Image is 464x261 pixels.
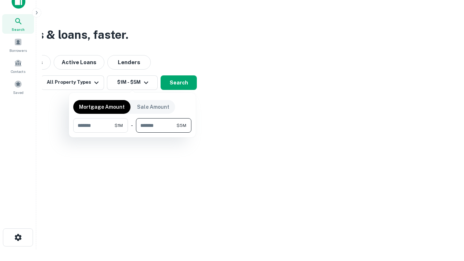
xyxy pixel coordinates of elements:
[131,118,133,133] div: -
[428,203,464,238] iframe: Chat Widget
[137,103,169,111] p: Sale Amount
[79,103,125,111] p: Mortgage Amount
[115,122,123,129] span: $1M
[177,122,186,129] span: $5M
